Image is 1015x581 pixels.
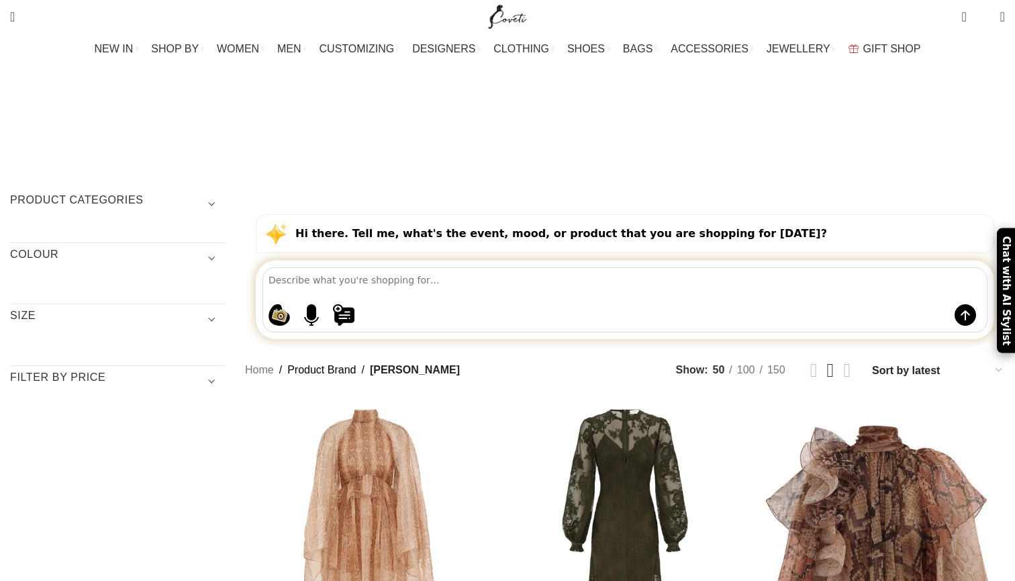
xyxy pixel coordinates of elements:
[320,42,395,55] span: CUSTOMIZING
[412,36,480,62] a: DESIGNERS
[95,36,138,62] a: NEW IN
[671,42,748,55] span: ACCESSORIES
[963,7,973,17] span: 0
[567,42,605,55] span: SHOES
[10,193,225,216] h3: Product categories
[849,44,859,53] img: GiftBag
[955,3,973,30] a: 0
[151,36,203,62] a: SHOP BY
[412,42,475,55] span: DESIGNERS
[95,42,134,55] span: NEW IN
[151,42,199,55] span: SHOP BY
[320,36,399,62] a: CUSTOMIZING
[979,13,989,24] span: 0
[10,370,225,393] h3: Filter by price
[493,36,554,62] a: CLOTHING
[671,36,753,62] a: ACCESSORIES
[977,3,990,30] div: My Wishlist
[623,36,657,62] a: BAGS
[485,10,530,21] a: Site logo
[849,36,921,62] a: GIFT SHOP
[277,36,305,62] a: MEN
[863,42,921,55] span: GIFT SHOP
[10,308,225,331] h3: SIZE
[217,42,259,55] span: WOMEN
[10,247,225,270] h3: COLOUR
[623,42,652,55] span: BAGS
[3,3,21,30] a: Search
[767,42,830,55] span: JEWELLERY
[277,42,301,55] span: MEN
[567,36,610,62] a: SHOES
[493,42,549,55] span: CLOTHING
[217,36,264,62] a: WOMEN
[767,36,835,62] a: JEWELLERY
[3,36,1012,62] div: Main navigation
